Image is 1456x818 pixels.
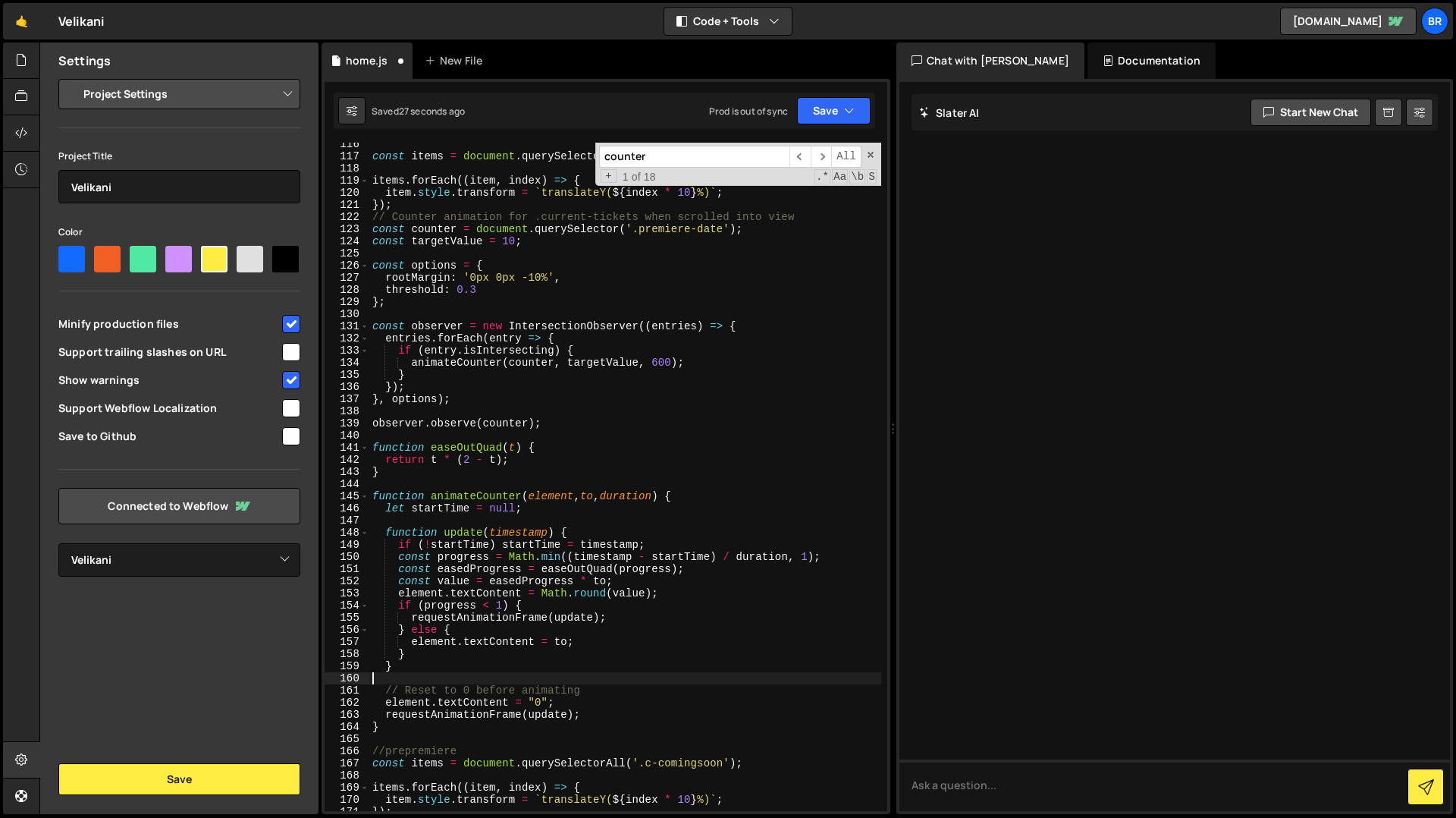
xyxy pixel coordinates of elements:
[325,769,369,782] div: 168
[325,612,369,624] div: 155
[58,225,83,240] label: Color
[58,12,104,30] div: Velikani
[325,478,369,490] div: 144
[325,575,369,587] div: 152
[325,454,369,466] div: 142
[811,146,832,168] span: ​
[325,162,369,175] div: 118
[325,563,369,575] div: 151
[325,332,369,345] div: 132
[896,42,1084,79] div: Chat with [PERSON_NAME]
[325,260,369,272] div: 126
[832,169,848,184] span: CaseSensitive Search
[325,442,369,454] div: 141
[1250,99,1371,126] button: Start new chat
[325,296,369,308] div: 129
[58,373,280,388] span: Show warnings
[617,171,662,183] span: 1 of 18
[325,381,369,393] div: 136
[325,624,369,636] div: 156
[1280,8,1417,35] a: [DOMAIN_NAME]
[325,466,369,478] div: 143
[599,146,789,168] input: Search for
[325,660,369,672] div: 159
[325,150,369,162] div: 117
[325,757,369,769] div: 167
[399,105,465,118] div: 27 seconds ago
[325,175,369,187] div: 119
[325,138,369,150] div: 116
[325,199,369,211] div: 121
[325,587,369,599] div: 153
[58,149,112,164] label: Project Title
[325,721,369,733] div: 164
[325,527,369,539] div: 148
[325,223,369,235] div: 123
[325,709,369,721] div: 163
[325,308,369,320] div: 130
[325,235,369,247] div: 124
[325,648,369,660] div: 158
[325,320,369,332] div: 131
[325,490,369,502] div: 145
[849,169,865,184] span: Whole Word Search
[58,170,300,203] input: Project name
[58,401,280,416] span: Support Webflow Localization
[58,488,300,524] a: Connected to Webflow
[325,636,369,648] div: 157
[325,187,369,199] div: 120
[325,672,369,684] div: 160
[601,169,617,183] span: Toggle Replace mode
[325,345,369,357] div: 133
[58,429,280,444] span: Save to Github
[325,369,369,381] div: 135
[664,8,792,35] button: Code + Tools
[325,782,369,794] div: 169
[325,794,369,806] div: 170
[325,502,369,514] div: 146
[814,169,830,184] span: RegExp Search
[325,599,369,612] div: 154
[58,345,280,360] span: Support trailing slashes on URL
[867,169,877,184] span: Search In Selection
[789,146,811,168] span: ​
[325,429,369,442] div: 140
[831,146,861,168] span: Alt-Enter
[1087,42,1216,79] div: Documentation
[325,733,369,745] div: 165
[346,53,388,68] div: home.js
[325,745,369,757] div: 166
[325,393,369,405] div: 137
[325,684,369,697] div: 161
[325,405,369,417] div: 138
[325,272,369,284] div: 127
[325,417,369,429] div: 139
[709,105,788,118] div: Prod is out of sync
[325,697,369,709] div: 162
[1421,8,1448,35] a: Br
[58,316,280,332] span: Minify production files
[325,247,369,260] div: 125
[325,551,369,563] div: 150
[372,105,465,118] div: Saved
[325,539,369,551] div: 149
[325,357,369,369] div: 134
[58,52,111,69] h2: Settings
[919,105,980,120] h2: Slater AI
[325,806,369,818] div: 171
[797,97,871,124] button: Save
[325,284,369,296] div: 128
[425,53,488,68] div: New File
[325,211,369,223] div: 122
[3,3,40,39] a: 🤙
[58,763,300,795] button: Save
[325,514,369,527] div: 147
